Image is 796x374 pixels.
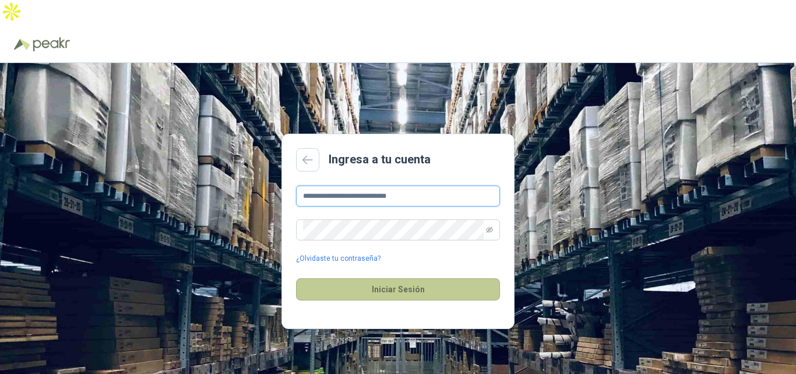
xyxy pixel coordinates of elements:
[296,278,500,300] button: Iniciar Sesión
[329,151,431,169] h2: Ingresa a tu cuenta
[33,37,70,51] img: Peakr
[486,226,493,233] span: eye-invisible
[14,39,30,50] img: Logo
[296,253,381,264] a: ¿Olvidaste tu contraseña?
